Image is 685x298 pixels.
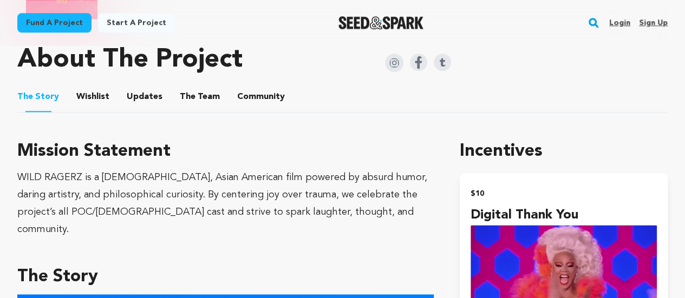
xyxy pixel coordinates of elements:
[639,14,668,31] a: Sign up
[338,16,423,29] a: Seed&Spark Homepage
[385,54,403,72] img: Seed&Spark Instagram Icon
[98,13,175,32] a: Start a project
[17,264,434,290] h3: The Story
[17,90,33,103] span: The
[17,138,434,164] h3: Mission Statement
[338,16,423,29] img: Seed&Spark Logo Dark Mode
[471,186,657,201] h2: $10
[460,138,668,164] h1: Incentives
[17,13,92,32] a: Fund a project
[76,90,109,103] span: Wishlist
[180,90,220,103] span: Team
[471,206,657,225] h4: Digital Thank You
[17,169,434,238] div: WILD RAGERZ is a [DEMOGRAPHIC_DATA], Asian American film powered by absurd humor, daring artistry...
[127,90,162,103] span: Updates
[410,54,427,71] img: Seed&Spark Facebook Icon
[434,54,451,71] img: Seed&Spark Tumblr Icon
[180,90,195,103] span: The
[237,90,285,103] span: Community
[17,47,243,73] h1: About The Project
[609,14,630,31] a: Login
[17,90,59,103] span: Story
